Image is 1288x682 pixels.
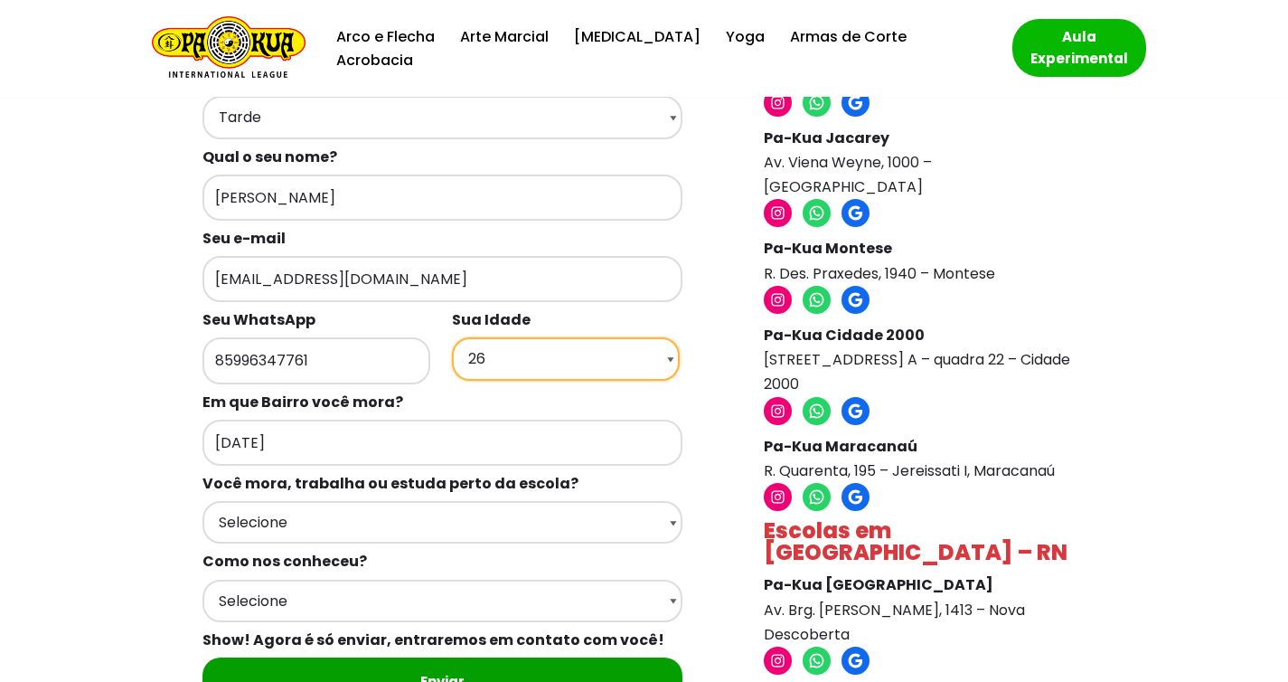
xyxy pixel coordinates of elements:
[726,24,765,49] a: Yoga
[202,473,578,494] b: Você mora, trabalha ou estuda perto da escola?
[202,630,664,650] b: Show! Agora é só enviar, entraremos em contato com você!
[574,24,700,49] a: [MEDICAL_DATA]
[790,24,907,49] a: Armas de Corte
[460,24,549,49] a: Arte Marcial
[143,16,306,81] a: Escola de Conhecimentos Orientais Pa-Kua Uma escola para toda família
[1012,19,1146,77] a: Aula Experimental
[336,24,435,49] a: Arco e Flecha
[333,24,985,72] div: Menu primário
[764,434,1077,483] p: R. Quarenta, 195 – Jereissati I, Maracanaú
[764,128,889,148] strong: Pa-Kua Jacarey
[764,323,1077,397] p: [STREET_ADDRESS] A – quadra 22 – Cidade 2000
[202,147,337,167] b: Qual o seu nome?
[764,238,892,259] strong: Pa-Kua Montese
[764,574,993,595] strong: Pa-Kua [GEOGRAPHIC_DATA]
[202,551,367,572] b: Como nos conheceu?
[452,309,531,330] b: Sua Idade
[764,325,925,346] strong: Pa-Kua Cidade 2000
[764,573,1077,647] p: Av. Brg. [PERSON_NAME], 1413 – Nova Descoberta
[202,309,315,330] b: Seu WhatsApp
[764,126,1077,200] p: Av. Viena Weyne, 1000 – [GEOGRAPHIC_DATA]
[764,520,1077,564] h4: Escolas em [GEOGRAPHIC_DATA] – RN
[202,228,286,249] b: Seu e-mail
[336,48,413,72] a: Acrobacia
[764,236,1077,285] p: R. Des. Praxedes, 1940 – Montese
[764,436,917,457] strong: Pa-Kua Maracanaú
[202,392,403,412] b: Em que Bairro você mora?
